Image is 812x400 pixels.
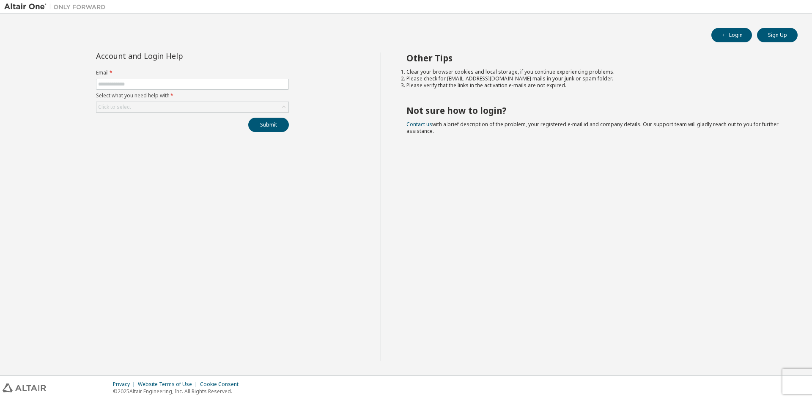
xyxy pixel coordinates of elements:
div: Website Terms of Use [138,381,200,388]
li: Clear your browser cookies and local storage, if you continue experiencing problems. [406,69,783,75]
label: Select what you need help with [96,92,289,99]
a: Contact us [406,121,432,128]
div: Account and Login Help [96,52,250,59]
h2: Not sure how to login? [406,105,783,116]
div: Privacy [113,381,138,388]
img: Altair One [4,3,110,11]
label: Email [96,69,289,76]
li: Please verify that the links in the activation e-mails are not expired. [406,82,783,89]
button: Sign Up [757,28,798,42]
div: Click to select [98,104,131,110]
button: Submit [248,118,289,132]
div: Cookie Consent [200,381,244,388]
li: Please check for [EMAIL_ADDRESS][DOMAIN_NAME] mails in your junk or spam folder. [406,75,783,82]
p: © 2025 Altair Engineering, Inc. All Rights Reserved. [113,388,244,395]
div: Click to select [96,102,288,112]
span: with a brief description of the problem, your registered e-mail id and company details. Our suppo... [406,121,779,135]
button: Login [711,28,752,42]
img: altair_logo.svg [3,383,46,392]
h2: Other Tips [406,52,783,63]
